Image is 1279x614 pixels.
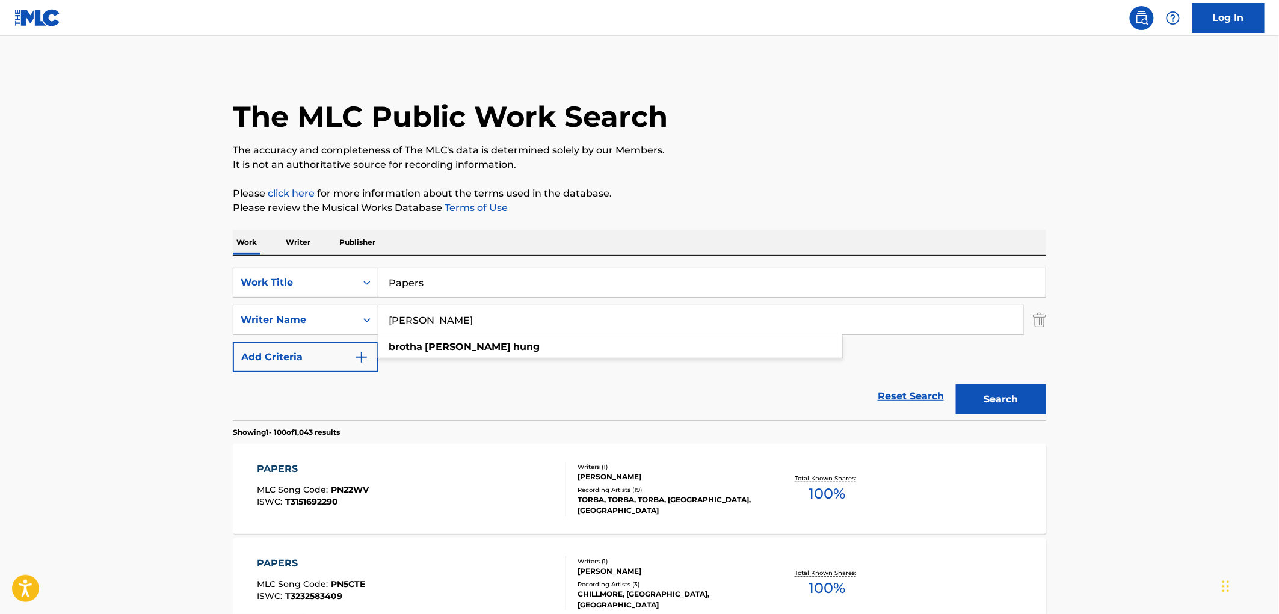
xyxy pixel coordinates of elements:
strong: [PERSON_NAME] [425,341,511,352]
div: CHILLMORE, [GEOGRAPHIC_DATA], [GEOGRAPHIC_DATA] [578,589,759,610]
p: Work [233,230,260,255]
p: Please review the Musical Works Database [233,201,1046,215]
p: Total Known Shares: [795,568,859,577]
span: 100 % [809,483,845,505]
p: Showing 1 - 100 of 1,043 results [233,427,340,438]
div: PAPERS [257,556,366,571]
a: Terms of Use [442,202,508,213]
div: Help [1161,6,1185,30]
a: Log In [1192,3,1265,33]
p: Publisher [336,230,379,255]
form: Search Form [233,268,1046,420]
div: PAPERS [257,462,369,476]
div: TORBA, TORBA, TORBA, [GEOGRAPHIC_DATA], [GEOGRAPHIC_DATA] [578,494,759,516]
img: Delete Criterion [1033,305,1046,335]
div: Writers ( 1 ) [578,557,759,566]
p: Please for more information about the terms used in the database. [233,186,1046,201]
img: MLC Logo [14,9,61,26]
a: Reset Search [872,383,950,410]
img: search [1135,11,1149,25]
div: [PERSON_NAME] [578,566,759,577]
span: T3151692290 [286,496,339,507]
iframe: Chat Widget [1219,556,1279,614]
span: ISWC : [257,496,286,507]
p: Writer [282,230,314,255]
h1: The MLC Public Work Search [233,99,668,135]
span: T3232583409 [286,591,343,601]
span: MLC Song Code : [257,484,331,495]
a: Public Search [1130,6,1154,30]
span: ISWC : [257,591,286,601]
button: Search [956,384,1046,414]
strong: hung [513,341,540,352]
button: Add Criteria [233,342,378,372]
p: It is not an authoritative source for recording information. [233,158,1046,172]
span: PN5CTE [331,579,366,589]
a: PAPERSMLC Song Code:PN22WVISWC:T3151692290Writers (1)[PERSON_NAME]Recording Artists (19)TORBA, TO... [233,444,1046,534]
a: click here [268,188,315,199]
p: The accuracy and completeness of The MLC's data is determined solely by our Members. [233,143,1046,158]
span: PN22WV [331,484,369,495]
div: Work Title [241,275,349,290]
span: MLC Song Code : [257,579,331,589]
p: Total Known Shares: [795,474,859,483]
div: Recording Artists ( 3 ) [578,580,759,589]
div: Recording Artists ( 19 ) [578,485,759,494]
img: help [1166,11,1180,25]
img: 9d2ae6d4665cec9f34b9.svg [354,350,369,364]
span: 100 % [809,577,845,599]
div: Writer Name [241,313,349,327]
div: Drag [1222,568,1230,604]
div: [PERSON_NAME] [578,471,759,482]
div: Writers ( 1 ) [578,462,759,471]
strong: brotha [389,341,422,352]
